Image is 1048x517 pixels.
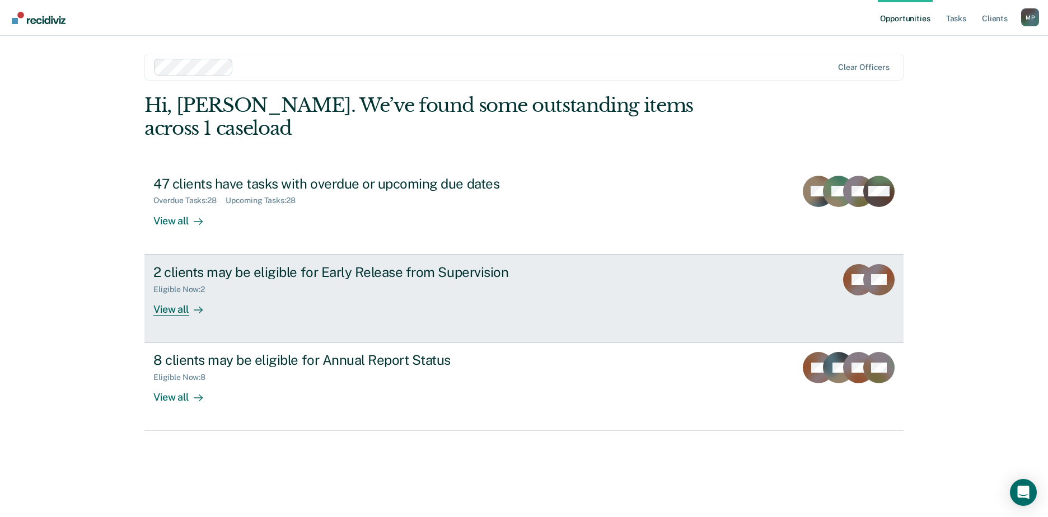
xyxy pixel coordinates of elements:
[144,255,904,343] a: 2 clients may be eligible for Early Release from SupervisionEligible Now:2View all
[1021,8,1039,26] button: Profile dropdown button
[838,63,890,72] div: Clear officers
[153,373,214,382] div: Eligible Now : 8
[144,167,904,255] a: 47 clients have tasks with overdue or upcoming due datesOverdue Tasks:28Upcoming Tasks:28View all
[1021,8,1039,26] div: M P
[153,264,546,280] div: 2 clients may be eligible for Early Release from Supervision
[153,352,546,368] div: 8 clients may be eligible for Annual Report Status
[153,176,546,192] div: 47 clients have tasks with overdue or upcoming due dates
[226,196,305,205] div: Upcoming Tasks : 28
[144,94,752,140] div: Hi, [PERSON_NAME]. We’ve found some outstanding items across 1 caseload
[144,343,904,431] a: 8 clients may be eligible for Annual Report StatusEligible Now:8View all
[12,12,65,24] img: Recidiviz
[153,205,216,227] div: View all
[1010,479,1037,506] div: Open Intercom Messenger
[153,196,226,205] div: Overdue Tasks : 28
[153,382,216,404] div: View all
[153,294,216,316] div: View all
[153,285,214,294] div: Eligible Now : 2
